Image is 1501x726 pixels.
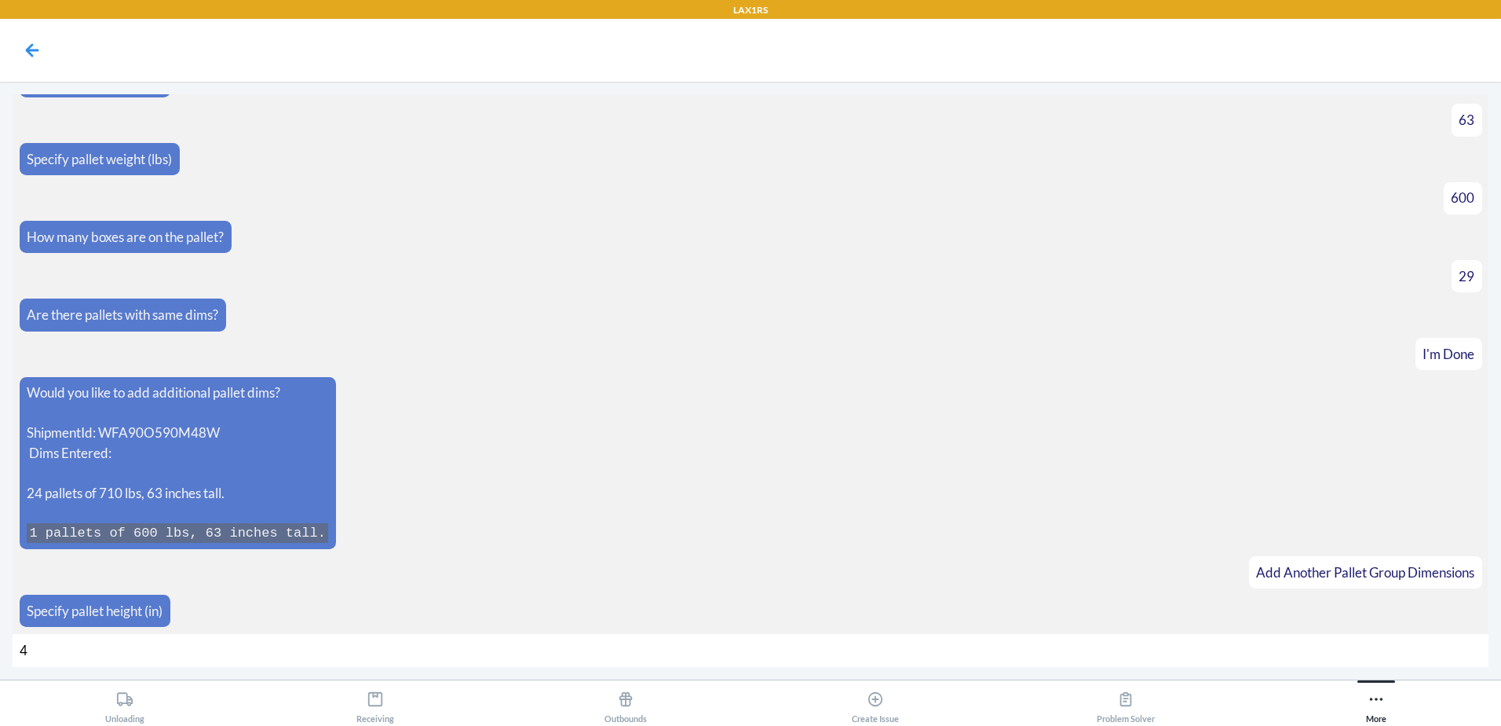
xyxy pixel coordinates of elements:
[27,305,218,325] p: Are there pallets with same dims?
[27,483,328,504] p: 24 pallets of 710 lbs, 63 inches tall.
[1097,684,1155,724] div: Problem Solver
[1256,564,1474,581] span: Add Another Pallet Group Dimensions
[356,684,394,724] div: Receiving
[733,3,768,17] p: LAX1RS
[1422,346,1474,362] span: I'm Done
[27,227,224,247] p: How many boxes are on the pallet?
[1459,112,1474,128] span: 63
[1366,684,1386,724] div: More
[852,684,899,724] div: Create Issue
[500,680,750,724] button: Outbounds
[27,423,328,463] p: ShipmentId: WFA90O590M48W Dims Entered:
[27,383,328,403] p: Would you like to add additional pallet dims?
[750,680,1001,724] button: Create Issue
[1459,268,1474,284] span: 29
[27,601,163,621] p: Specify pallet height (in)
[1001,680,1251,724] button: Problem Solver
[1451,189,1474,206] span: 600
[105,684,144,724] div: Unloading
[27,149,172,170] p: Specify pallet weight (lbs)
[250,680,501,724] button: Receiving
[1251,680,1501,724] button: More
[27,523,328,544] code: 1 pallets of 600 lbs, 63 inches tall.
[604,684,647,724] div: Outbounds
